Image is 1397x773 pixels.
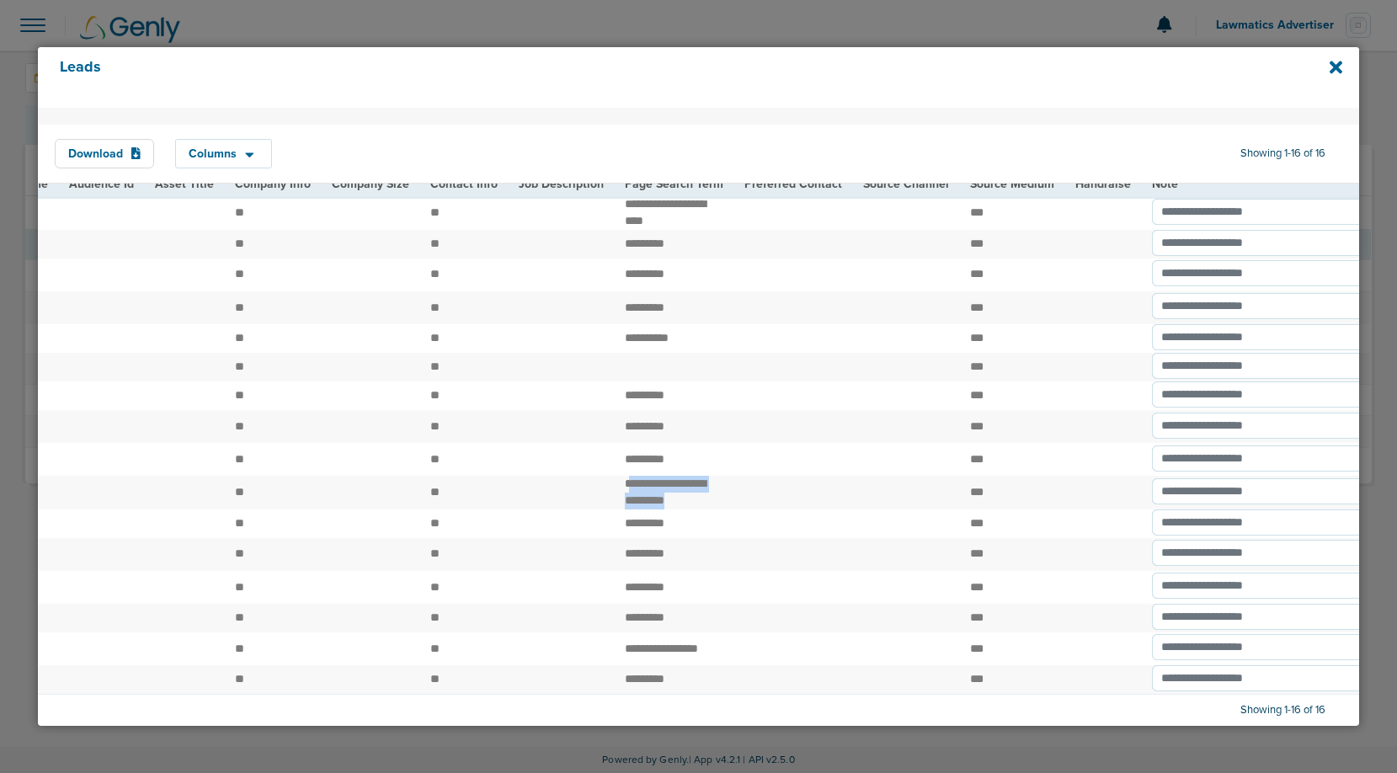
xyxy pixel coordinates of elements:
th: Company Size [322,171,420,197]
th: Company Info [225,171,322,197]
span: Columns [189,148,237,160]
button: Download [55,139,154,168]
th: Note [1142,171,1396,197]
span: Showing 1-16 of 16 [1240,147,1325,161]
th: Handraise [1065,171,1142,197]
th: Page Search Term [615,171,734,197]
th: Source Medium [960,171,1065,197]
span: Showing 1-16 of 16 [1240,703,1325,717]
h4: Leads [60,58,1213,97]
span: Audience Id [69,177,134,191]
th: Job Description [509,171,615,197]
th: Preferred Contact [734,171,853,197]
th: Asset Title [145,171,225,197]
th: Source Channel [853,171,960,197]
th: Contact Info [420,171,509,197]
